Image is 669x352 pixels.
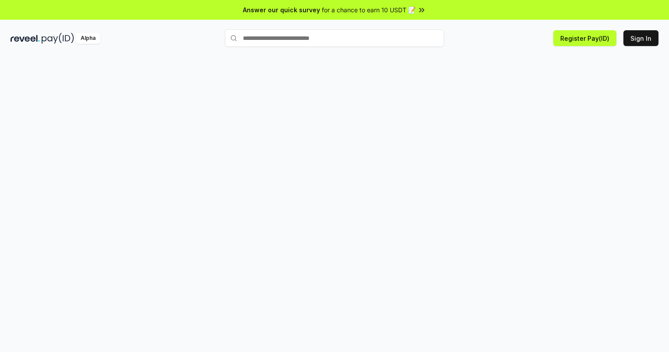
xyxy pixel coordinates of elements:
[322,5,416,14] span: for a chance to earn 10 USDT 📝
[553,30,616,46] button: Register Pay(ID)
[76,33,100,44] div: Alpha
[11,33,40,44] img: reveel_dark
[623,30,658,46] button: Sign In
[243,5,320,14] span: Answer our quick survey
[42,33,74,44] img: pay_id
